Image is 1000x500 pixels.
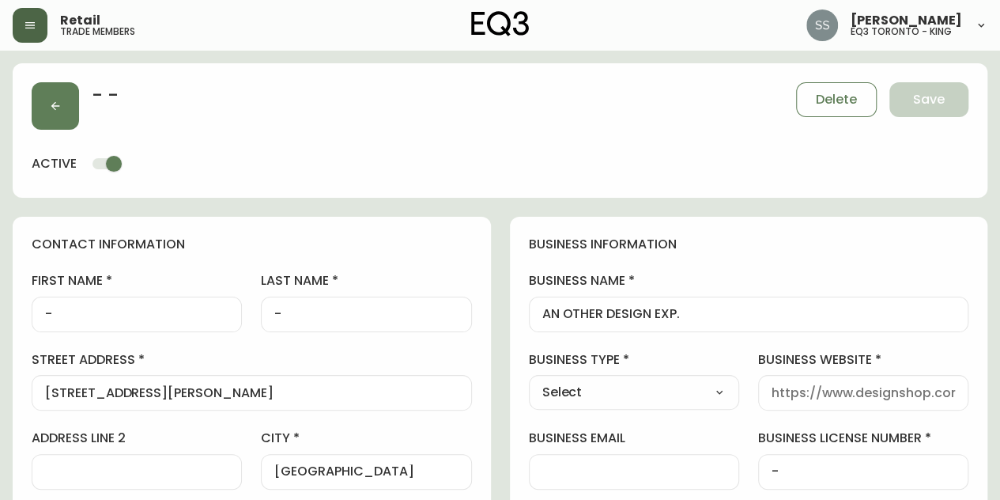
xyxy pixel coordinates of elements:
span: [PERSON_NAME] [851,14,962,27]
button: Delete [796,82,877,117]
img: logo [471,11,530,36]
h5: eq3 toronto - king [851,27,952,36]
label: business email [529,430,739,447]
label: business license number [758,430,968,447]
span: Retail [60,14,100,27]
h4: contact information [32,236,472,253]
span: Delete [816,91,857,108]
label: business type [529,351,739,369]
h2: - - [92,82,119,117]
input: https://www.designshop.com [772,385,955,400]
label: address line 2 [32,430,242,447]
label: business website [758,351,968,369]
label: street address [32,351,472,369]
h4: business information [529,236,969,253]
label: city [261,430,471,447]
label: last name [261,272,471,290]
label: business name [529,272,969,290]
h4: active [32,155,77,172]
img: f1b6f2cda6f3b51f95337c5892ce6799 [806,9,838,41]
h5: trade members [60,27,135,36]
label: first name [32,272,242,290]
